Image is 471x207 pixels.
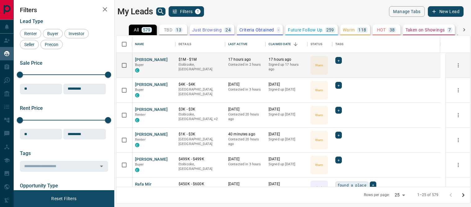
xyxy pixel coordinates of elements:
button: more [454,86,463,95]
p: Contacted 20 hours ago [228,112,262,122]
p: Warm [315,63,323,68]
p: [DATE] [228,157,262,162]
p: Just Browsing [192,28,222,32]
p: [DATE] [269,157,304,162]
p: $450K - $600K [179,181,222,187]
p: $1K - $3K [179,132,222,137]
p: Etobicoke, [GEOGRAPHIC_DATA] [179,62,222,72]
p: 579 [143,28,151,32]
p: Contacted in 3 hours [228,162,262,167]
div: + [335,132,342,139]
button: more [454,160,463,170]
div: Last Active [228,35,247,53]
p: 24 [225,28,231,32]
button: Reset Filters [47,193,80,204]
p: Criteria Obtained [239,28,274,32]
button: more [454,111,463,120]
span: Buyer [45,31,61,36]
p: Contacted 19 hours ago [228,187,262,196]
span: Opportunity Type [20,183,58,189]
div: Claimed Date [269,35,291,53]
p: Rows per page: [364,192,390,198]
h1: My Leads [117,7,153,16]
span: Sale Price [20,60,43,66]
p: Warm [343,28,355,32]
button: more [454,135,463,145]
p: 17 hours ago [269,57,304,62]
p: $4K - $4K [179,82,222,87]
span: found a place [337,182,366,188]
span: Precon [43,42,61,47]
span: + [337,157,340,163]
div: + [335,157,342,163]
p: 17 hours ago [228,57,262,62]
p: Signed up [DATE] [269,187,304,192]
p: [DATE] [228,82,262,87]
p: 13 [176,28,181,32]
p: 7 [448,28,451,32]
span: + [337,132,340,138]
p: [DATE] [269,132,304,137]
button: [PERSON_NAME] [135,157,168,162]
div: condos.ca [135,118,139,122]
p: [DATE] [228,181,262,187]
p: Signed up [DATE] [269,162,304,167]
p: [GEOGRAPHIC_DATA], [GEOGRAPHIC_DATA] [179,87,222,97]
span: Lead Type [20,18,43,24]
div: Claimed Date [265,35,307,53]
span: Tags [20,150,31,156]
button: [PERSON_NAME] [135,107,168,113]
button: [PERSON_NAME] [135,57,168,63]
span: Investor [66,31,87,36]
div: Renter [20,29,41,38]
p: 259 [326,28,334,32]
div: + [370,181,376,188]
p: Warm [315,162,323,167]
div: Details [179,35,191,53]
div: + [335,107,342,114]
div: Name [135,35,144,53]
p: Etobicoke, [GEOGRAPHIC_DATA] [179,162,222,172]
span: + [372,182,374,188]
p: Signed up [DATE] [269,87,304,92]
div: condos.ca [135,93,139,97]
span: Buyer [135,162,144,167]
button: Sort [291,40,300,49]
button: Rafa Mir [135,181,152,187]
div: 25 [392,191,407,200]
p: [DATE] [269,181,304,187]
span: Renter [22,31,39,36]
div: Last Active [225,35,265,53]
p: [DATE] [269,107,304,112]
p: Warm [315,113,323,117]
div: Buyer [43,29,63,38]
p: Contacted in 2 hours [228,62,262,67]
p: Future Follow Up [288,28,322,32]
p: $1M - $1M [179,57,222,62]
div: Tags [332,35,441,53]
div: Name [132,35,175,53]
p: Warm [315,138,323,142]
p: Warm [315,88,323,92]
div: Status [310,35,322,53]
p: [GEOGRAPHIC_DATA], [GEOGRAPHIC_DATA] [179,137,222,147]
div: condos.ca [135,168,139,172]
p: 40 minutes ago [228,132,262,137]
span: + [337,82,340,88]
span: Renter [135,138,146,142]
p: Contacted 20 hours ago [228,137,262,147]
p: Taken on Showings [405,28,445,32]
p: 1–25 of 579 [417,192,438,198]
span: + [337,107,340,113]
p: West End, Toronto [179,112,222,122]
div: Precon [40,40,63,49]
button: [PERSON_NAME] [135,82,168,88]
p: Signed up 17 hours ago [269,62,304,72]
p: [DATE] [269,82,304,87]
button: more [454,61,463,70]
p: Just Browsing [311,185,327,195]
p: HOT [377,28,386,32]
span: Seller [22,42,37,47]
button: Manage Tabs [389,6,424,17]
button: Open [97,162,106,171]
